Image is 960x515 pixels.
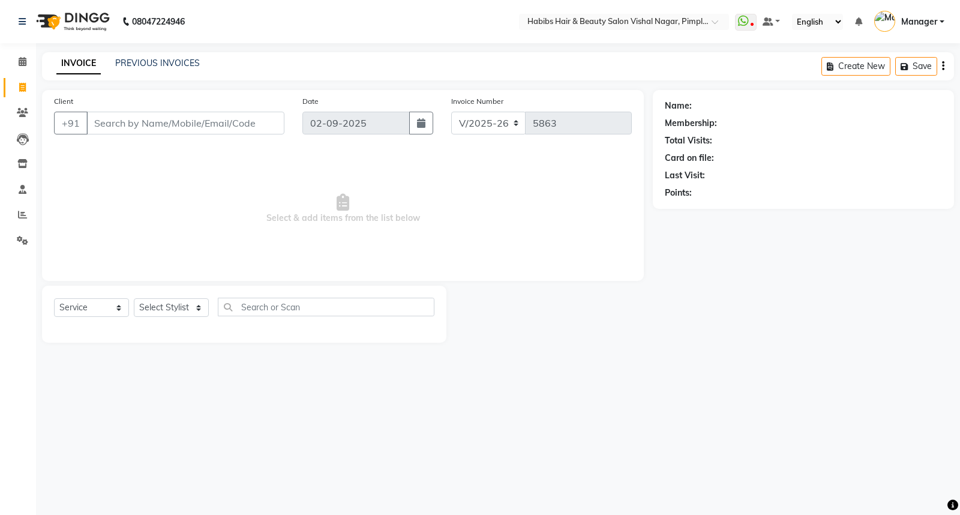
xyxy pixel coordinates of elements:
[821,57,890,76] button: Create New
[132,5,185,38] b: 08047224946
[665,187,692,199] div: Points:
[874,11,895,32] img: Manager
[56,53,101,74] a: INVOICE
[895,57,937,76] button: Save
[54,96,73,107] label: Client
[218,298,434,316] input: Search or Scan
[54,112,88,134] button: +91
[665,152,714,164] div: Card on file:
[86,112,284,134] input: Search by Name/Mobile/Email/Code
[451,96,503,107] label: Invoice Number
[665,134,712,147] div: Total Visits:
[901,16,937,28] span: Manager
[665,169,705,182] div: Last Visit:
[665,117,717,130] div: Membership:
[31,5,113,38] img: logo
[302,96,319,107] label: Date
[665,100,692,112] div: Name:
[115,58,200,68] a: PREVIOUS INVOICES
[54,149,632,269] span: Select & add items from the list below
